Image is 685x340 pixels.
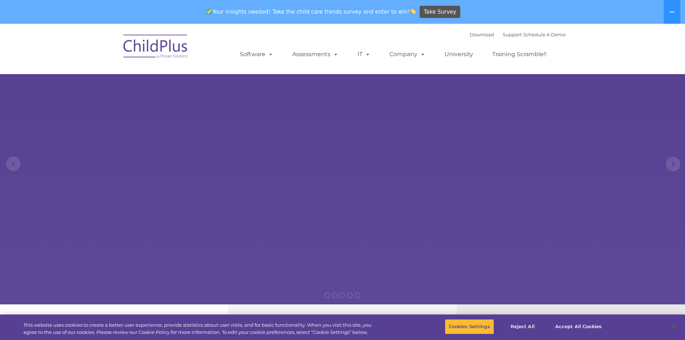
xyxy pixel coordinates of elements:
a: University [437,47,480,62]
a: Software [233,47,280,62]
button: Accept All Cookies [551,319,606,334]
a: Training Scramble!! [485,47,554,62]
a: Support [503,32,522,37]
button: Close [666,319,681,335]
a: Company [382,47,433,62]
a: Assessments [285,47,346,62]
a: Schedule A Demo [523,32,566,37]
div: This website uses cookies to create a better user experience, provide statistics about user visit... [23,322,377,336]
button: Reject All [500,319,545,334]
a: Take Survey [420,6,460,18]
span: Take Survey [424,6,456,18]
img: ✅ [206,9,212,14]
img: ChildPlus by Procare Solutions [120,30,192,65]
img: 👏 [410,9,416,14]
font: | [470,32,566,37]
span: Your insights needed! Take the child care trends survey and enter to win! [204,5,419,19]
a: IT [350,47,378,62]
a: Download [470,32,494,37]
button: Cookies Settings [445,319,494,334]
